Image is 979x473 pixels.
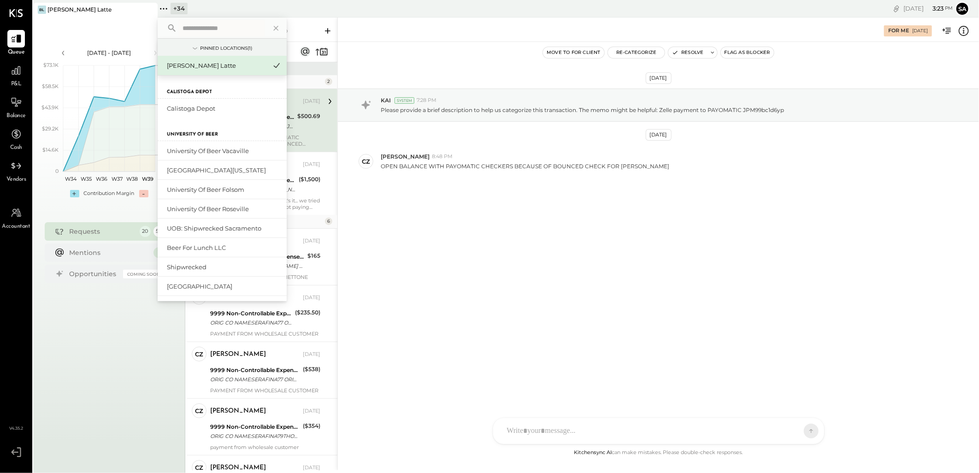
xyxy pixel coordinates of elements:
[381,153,430,160] span: [PERSON_NAME]
[668,47,707,58] button: Resolve
[381,96,391,104] span: KAI
[167,185,282,194] div: University of Beer Folsom
[303,98,320,105] div: [DATE]
[0,204,32,231] a: Accountant
[42,83,59,89] text: $58.5K
[210,444,320,450] div: payment from wholesale customer
[126,176,138,182] text: W38
[303,237,320,245] div: [DATE]
[325,78,332,85] div: 2
[81,176,92,182] text: W35
[303,408,320,415] div: [DATE]
[903,4,953,13] div: [DATE]
[303,421,320,431] div: ($354)
[38,6,46,14] div: BL
[195,463,203,472] div: CZ
[123,270,165,278] div: Coming Soon
[210,463,266,473] div: [PERSON_NAME]
[295,308,320,317] div: ($235.50)
[432,153,453,160] span: 8:48 PM
[200,45,252,52] div: Pinned Locations ( 1 )
[210,432,300,441] div: ORIG CO NAME:SERAFINA79THOPER ORIG ID:1870910300 DESC DATE: CO ENTRY DESCR:[PERSON_NAME] SEC:PPD ...
[0,125,32,152] a: Cash
[417,97,436,104] span: 7:28 PM
[70,227,135,236] div: Requests
[167,224,282,233] div: UOB: Shipwrecked Sacramento
[6,176,26,184] span: Vendors
[171,3,188,14] div: + 34
[381,106,784,114] p: Please provide a brief description to help us categorize this transaction. The memo might be help...
[167,263,282,272] div: Shipwrecked
[210,407,266,416] div: [PERSON_NAME]
[140,226,151,237] div: 20
[70,49,148,57] div: [DATE] - [DATE]
[43,62,59,68] text: $73.1K
[299,175,320,184] div: ($1,500)
[167,89,212,95] label: Calistoga Depot
[646,72,672,84] div: [DATE]
[210,387,320,394] div: PAYMENT FROM WHOLESALE CUSTOMER
[210,350,266,359] div: [PERSON_NAME]
[84,190,135,197] div: Contribution Margin
[646,129,672,141] div: [DATE]
[70,190,79,197] div: +
[892,4,901,13] div: copy link
[303,161,320,168] div: [DATE]
[167,131,218,138] label: University of Beer
[0,94,32,120] a: Balance
[95,176,107,182] text: W36
[303,464,320,472] div: [DATE]
[0,62,32,89] a: P&L
[10,144,22,152] span: Cash
[167,104,282,113] div: Calistoga Depot
[325,218,332,225] div: 6
[307,251,320,260] div: $165
[8,48,25,57] span: Queue
[41,104,59,111] text: $43.9K
[167,166,282,175] div: [GEOGRAPHIC_DATA][US_STATE]
[0,30,32,57] a: Queue
[167,282,282,291] div: [GEOGRAPHIC_DATA]
[70,248,149,257] div: Mentions
[721,47,774,58] button: Flag as Blocker
[912,28,928,34] div: [DATE]
[2,223,30,231] span: Accountant
[42,125,59,132] text: $29.2K
[167,243,282,252] div: Beer for Lunch LLC
[210,366,300,375] div: 9999 Non-Controllable Expenses:Other Income and Expenses:To Be Classified
[111,176,122,182] text: W37
[303,365,320,374] div: ($538)
[608,47,665,58] button: Re-Categorize
[210,318,292,327] div: ORIG CO NAME:SERAFINA77 ORIG ID:XXXXXX3684 DESC DATE: CO ENTRY DESCR:77TH SEC:PPD TRACE#:XXXXXXXX...
[47,6,112,13] div: [PERSON_NAME] Latte
[543,47,604,58] button: Move to for client
[70,269,118,278] div: Opportunities
[153,247,165,258] div: 1
[888,27,909,35] div: For Me
[362,157,370,166] div: CZ
[955,1,970,16] button: Sa
[195,350,203,359] div: CZ
[142,176,153,182] text: W39
[195,407,203,415] div: CZ
[6,112,26,120] span: Balance
[210,309,292,318] div: 9999 Non-Controllable Expenses:Other Income and Expenses:To Be Classified
[303,294,320,302] div: [DATE]
[210,422,300,432] div: 9999 Non-Controllable Expenses:Other Income and Expenses:To Be Classified
[210,375,300,384] div: ORIG CO NAME:SERAFINA77 ORIG ID:XXXXXX3684 DESC DATE: CO ENTRY DESCR:77TH SEC:PPD TRACE#:XXXXXXXX...
[303,351,320,358] div: [DATE]
[65,176,77,182] text: W34
[381,162,669,170] p: OPEN BALANCE WITH PAYOMATIC CHECKERS BECAUSE OF BOUNCED CHECK FOR [PERSON_NAME]
[139,190,148,197] div: -
[167,205,282,213] div: University of Beer Roseville
[167,147,282,155] div: University of Beer Vacaville
[0,157,32,184] a: Vendors
[210,331,320,337] div: PAYMENT FROM WHOLESALE CUSTOMER
[42,147,59,153] text: $14.6K
[167,61,266,70] div: [PERSON_NAME] Latte
[11,80,22,89] span: P&L
[153,226,165,237] div: 50
[55,168,59,174] text: 0
[297,112,320,121] div: $500.69
[395,97,414,104] div: System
